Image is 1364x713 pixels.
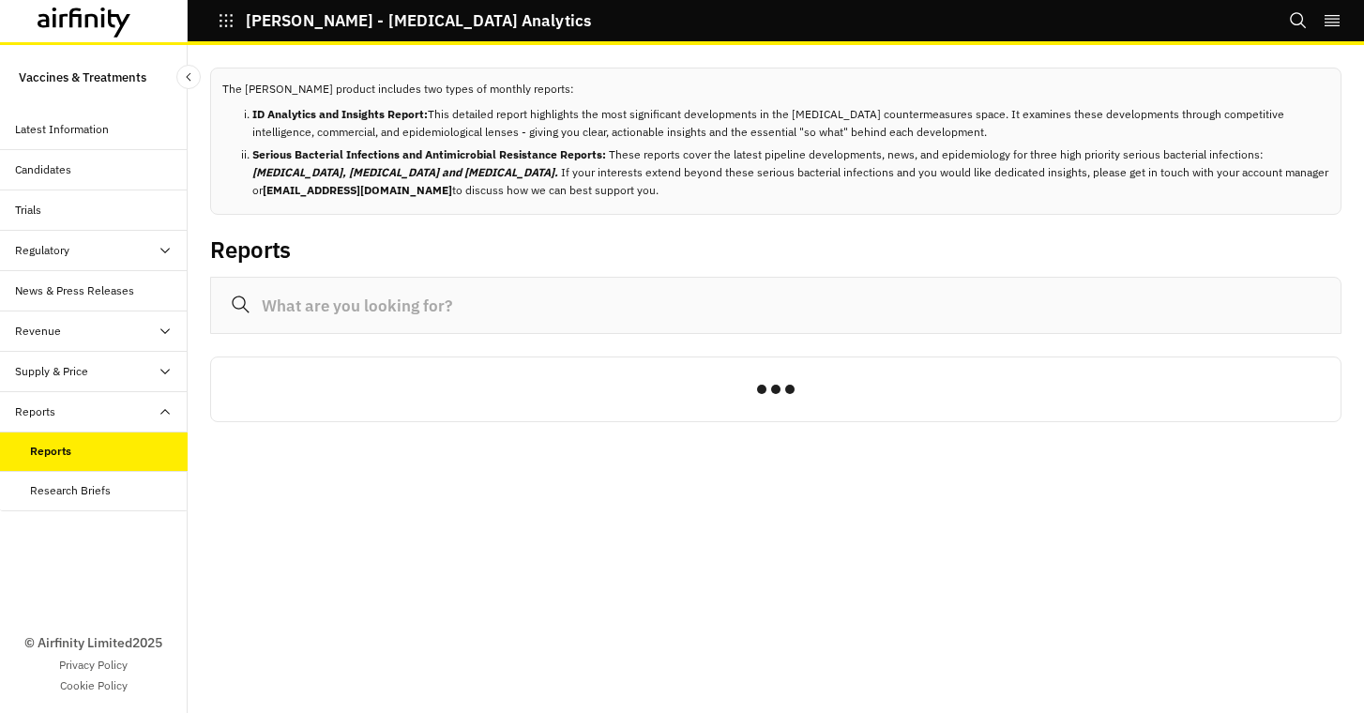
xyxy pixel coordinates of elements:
[1289,5,1308,37] button: Search
[19,60,146,95] p: Vaccines & Treatments
[15,202,41,219] div: Trials
[15,363,88,380] div: Supply & Price
[252,147,609,161] b: Serious Bacterial Infections and Antimicrobial Resistance Reports:
[252,105,1329,141] li: This detailed report highlights the most significant developments in the [MEDICAL_DATA] counterme...
[263,183,452,197] b: [EMAIL_ADDRESS][DOMAIN_NAME]
[252,165,558,179] b: [MEDICAL_DATA], [MEDICAL_DATA] and [MEDICAL_DATA].
[210,68,1341,215] div: The [PERSON_NAME] product includes two types of monthly reports:
[176,65,201,89] button: Close Sidebar
[15,282,134,299] div: News & Press Releases
[15,242,69,259] div: Regulatory
[252,145,1329,200] li: These reports cover the latest pipeline developments, news, and epidemiology for three high prior...
[30,482,111,499] div: Research Briefs
[15,403,55,420] div: Reports
[59,657,128,674] a: Privacy Policy
[24,633,162,653] p: © Airfinity Limited 2025
[210,277,1341,334] input: What are you looking for?
[30,443,71,460] div: Reports
[15,161,71,178] div: Candidates
[15,121,109,138] div: Latest Information
[246,12,591,29] p: [PERSON_NAME] - [MEDICAL_DATA] Analytics
[15,323,61,340] div: Revenue
[218,5,591,37] button: [PERSON_NAME] - [MEDICAL_DATA] Analytics
[60,677,128,694] a: Cookie Policy
[210,236,291,264] h2: Reports
[252,107,428,121] b: ID Analytics and Insights Report:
